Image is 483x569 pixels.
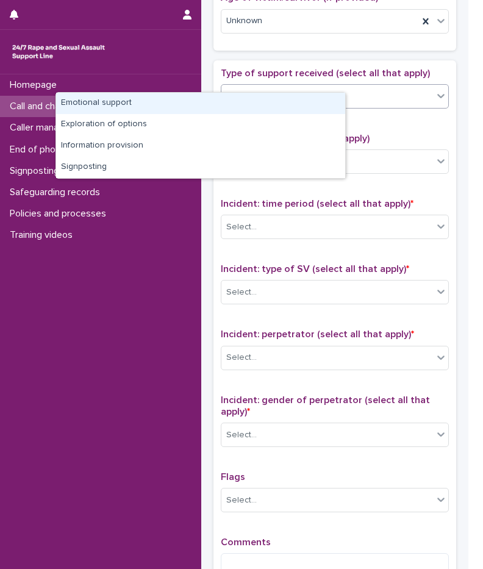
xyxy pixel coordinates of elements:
div: Select... [226,286,257,299]
p: Call and chat logs [5,101,93,112]
p: Caller management [5,122,101,134]
div: Select... [226,90,257,102]
div: Select... [226,351,257,364]
div: Exploration of options [56,114,345,135]
p: Signposting links [5,165,90,177]
img: rhQMoQhaT3yELyF149Cw [10,40,107,64]
div: Select... [226,221,257,234]
span: Incident: type of SV (select all that apply) [221,264,409,274]
span: Type of support received (select all that apply) [221,68,430,78]
div: Select... [226,429,257,442]
p: Policies and processes [5,208,116,220]
div: Emotional support [56,93,345,114]
div: Select... [226,494,257,507]
p: Training videos [5,229,82,241]
div: Information provision [56,135,345,157]
div: Signposting [56,157,345,178]
span: Flags [221,472,245,482]
span: Comments [221,537,271,547]
span: Unknown [226,15,262,27]
p: Homepage [5,79,66,91]
span: Incident: time period (select all that apply) [221,199,413,209]
p: Safeguarding records [5,187,110,198]
p: End of phone call feedback form [5,144,157,156]
span: Incident: gender of perpetrator (select all that apply) [221,395,430,417]
span: Incident: perpetrator (select all that apply) [221,329,414,339]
